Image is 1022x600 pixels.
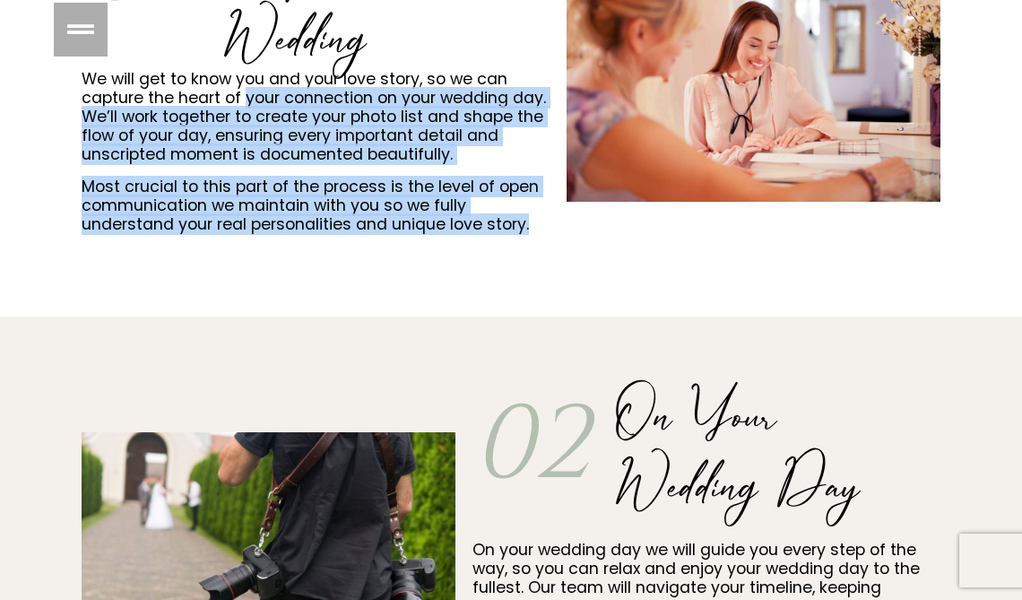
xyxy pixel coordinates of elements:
[82,70,549,165] p: We will get to know you and your love story, so we can capture the heart of your connection on yo...
[616,377,940,517] h3: On Your Wedding Day
[472,385,573,509] h6: 02
[82,178,549,234] p: Most crucial to this part of the process is the level of open communication we maintain with you ...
